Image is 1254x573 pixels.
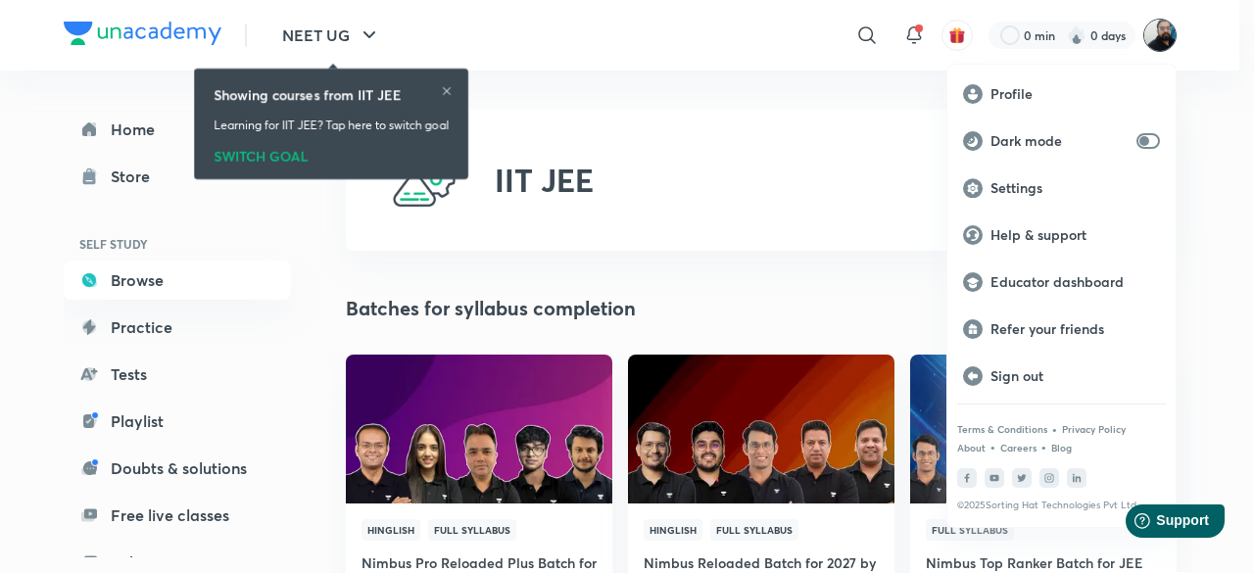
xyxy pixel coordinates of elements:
[990,132,1129,150] p: Dark mode
[947,306,1176,353] a: Refer your friends
[1051,420,1058,438] div: •
[1080,497,1232,551] iframe: Help widget launcher
[990,85,1160,103] p: Profile
[1040,438,1047,455] div: •
[957,442,986,454] a: About
[990,367,1160,385] p: Sign out
[947,71,1176,118] a: Profile
[990,179,1160,197] p: Settings
[990,226,1160,244] p: Help & support
[947,259,1176,306] a: Educator dashboard
[1062,423,1126,435] a: Privacy Policy
[1051,442,1072,454] a: Blog
[947,212,1176,259] a: Help & support
[957,500,1166,511] p: © 2025 Sorting Hat Technologies Pvt Ltd
[989,438,996,455] div: •
[990,273,1160,291] p: Educator dashboard
[990,320,1160,338] p: Refer your friends
[1000,442,1037,454] a: Careers
[947,165,1176,212] a: Settings
[957,423,1047,435] a: Terms & Conditions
